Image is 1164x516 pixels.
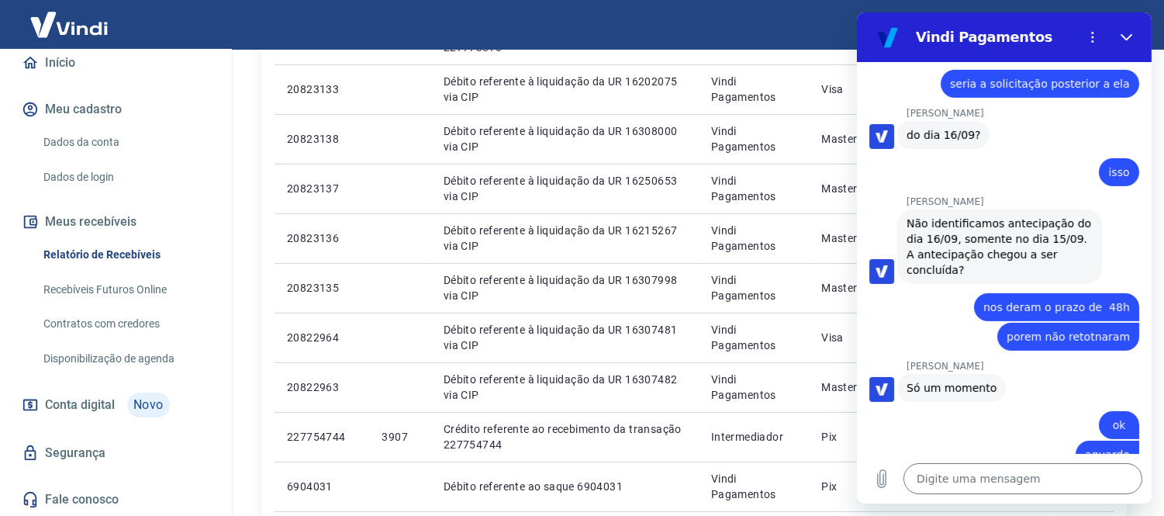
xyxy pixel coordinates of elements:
p: Débito referente à liquidação da UR 16250653 via CIP [444,173,686,204]
a: Conta digitalNovo [19,386,213,424]
p: Vindi Pagamentos [711,471,797,502]
a: Recebíveis Futuros Online [37,274,213,306]
a: Relatório de Recebíveis [37,239,213,271]
p: Débito referente à liquidação da UR 16307482 via CIP [444,372,686,403]
p: 6904031 [287,479,357,494]
p: 20823138 [287,131,357,147]
p: Vindi Pagamentos [711,123,797,154]
button: Meu cadastro [19,92,213,126]
p: 20822964 [287,330,357,345]
p: 20823135 [287,280,357,296]
a: Dados de login [37,161,213,193]
p: Débito referente à liquidação da UR 16202075 via CIP [444,74,686,105]
span: Novo [127,393,170,417]
a: Dados da conta [37,126,213,158]
p: Pix [821,429,882,445]
p: Vindi Pagamentos [711,372,797,403]
a: Contratos com credores [37,308,213,340]
span: Conta digital [45,394,115,416]
p: Vindi Pagamentos [711,173,797,204]
p: Mastercard [821,181,882,196]
p: Mastercard [821,379,882,395]
p: Débito referente à liquidação da UR 16307998 via CIP [444,272,686,303]
a: Segurança [19,436,213,470]
p: 20823136 [287,230,357,246]
p: Débito referente ao saque 6904031 [444,479,686,494]
p: Mastercard [821,230,882,246]
p: 20823133 [287,81,357,97]
p: Visa [821,330,882,345]
p: Débito referente à liquidação da UR 16307481 via CIP [444,322,686,353]
p: Pix [821,479,882,494]
button: Sair [1090,11,1145,40]
p: Vindi Pagamentos [711,272,797,303]
p: Crédito referente ao recebimento da transação 227754744 [444,421,686,452]
p: Vindi Pagamentos [711,74,797,105]
p: Visa [821,81,882,97]
p: 3907 [382,429,418,445]
iframe: Janela de mensagens [857,12,1152,504]
p: Débito referente à liquidação da UR 16215267 via CIP [444,223,686,254]
a: Início [19,46,213,80]
p: 227754744 [287,429,357,445]
img: Vindi [19,1,119,48]
p: Intermediador [711,429,797,445]
p: Mastercard [821,280,882,296]
a: Disponibilização de agenda [37,343,213,375]
button: Meus recebíveis [19,205,213,239]
p: 20822963 [287,379,357,395]
p: Vindi Pagamentos [711,322,797,353]
p: 20823137 [287,181,357,196]
p: Débito referente à liquidação da UR 16308000 via CIP [444,123,686,154]
p: Vindi Pagamentos [711,223,797,254]
p: Mastercard [821,131,882,147]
